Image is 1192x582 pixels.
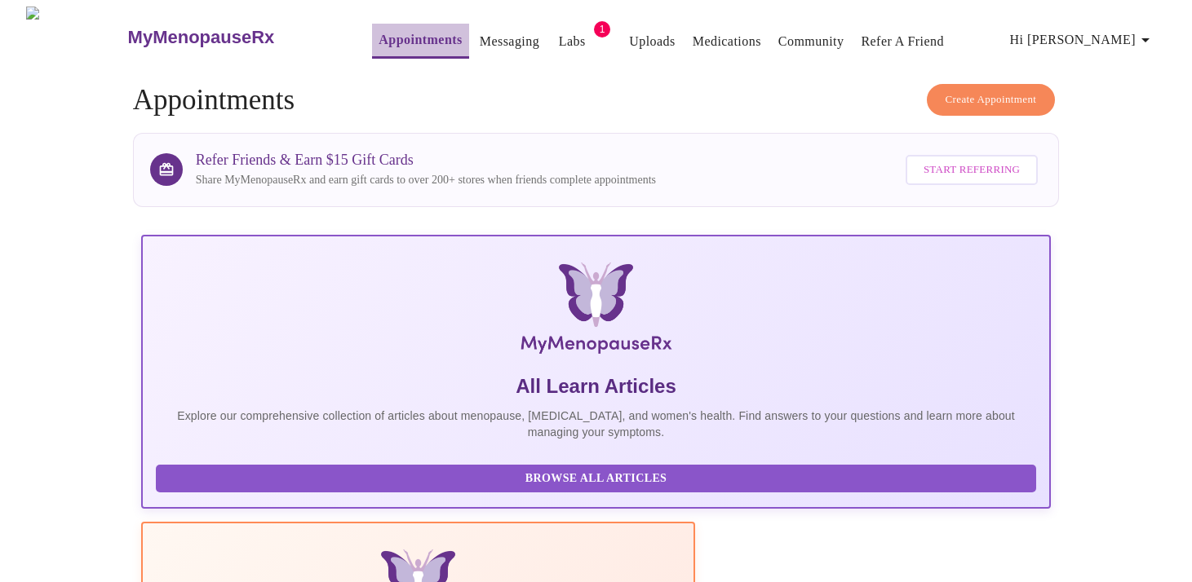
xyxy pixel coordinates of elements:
[196,172,656,188] p: Share MyMenopauseRx and earn gift cards to over 200+ stores when friends complete appointments
[379,29,462,51] a: Appointments
[1010,29,1155,51] span: Hi [PERSON_NAME]
[902,147,1042,193] a: Start Referring
[156,470,1041,484] a: Browse All Articles
[693,30,761,53] a: Medications
[906,155,1038,185] button: Start Referring
[946,90,1037,109] span: Create Appointment
[292,262,899,360] img: MyMenopauseRx Logo
[772,25,851,58] button: Community
[126,9,339,66] a: MyMenopauseRx
[594,21,610,37] span: 1
[686,25,768,58] button: Medications
[778,30,844,53] a: Community
[172,469,1021,489] span: Browse All Articles
[854,25,950,58] button: Refer a Friend
[372,24,468,59] button: Appointments
[128,27,275,48] h3: MyMenopauseRx
[480,30,539,53] a: Messaging
[196,152,656,169] h3: Refer Friends & Earn $15 Gift Cards
[927,84,1056,116] button: Create Appointment
[623,25,682,58] button: Uploads
[559,30,586,53] a: Labs
[156,408,1037,440] p: Explore our comprehensive collection of articles about menopause, [MEDICAL_DATA], and women's hea...
[156,373,1037,399] h5: All Learn Articles
[1004,24,1162,56] button: Hi [PERSON_NAME]
[26,7,126,68] img: MyMenopauseRx Logo
[924,161,1020,179] span: Start Referring
[546,25,598,58] button: Labs
[473,25,546,58] button: Messaging
[861,30,944,53] a: Refer a Friend
[629,30,676,53] a: Uploads
[156,465,1037,493] button: Browse All Articles
[133,84,1060,117] h4: Appointments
